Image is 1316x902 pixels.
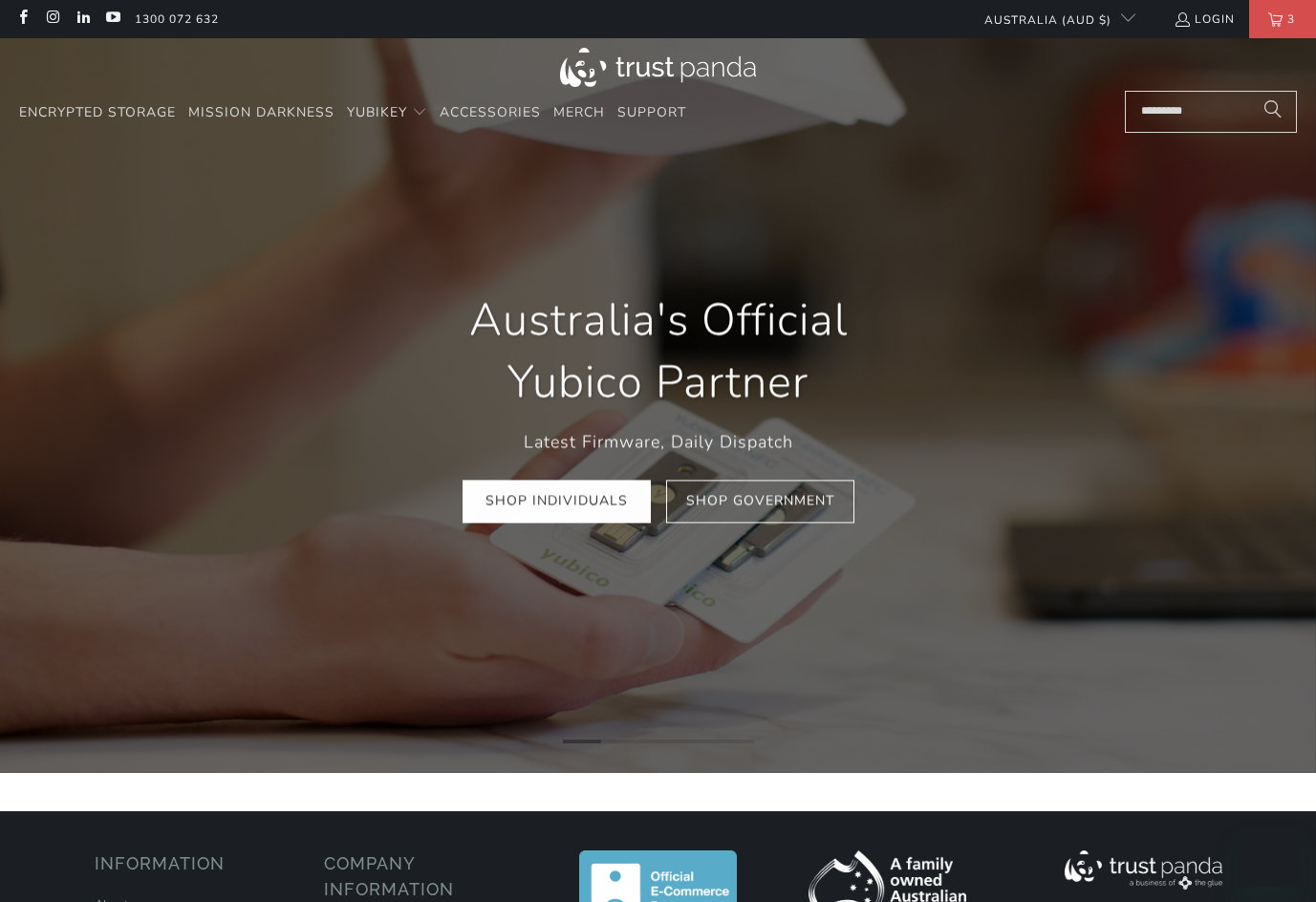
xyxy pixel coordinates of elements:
[347,91,427,136] summary: YubiKey
[639,740,678,743] li: Page dot 3
[44,11,60,27] a: Trust Panda Australia on Instagram
[1240,826,1301,887] iframe: Button to launch messaging window
[601,740,639,743] li: Page dot 2
[19,91,686,136] nav: Translation missing: en.navigation.header.main_nav
[412,289,905,415] h1: Australia's Official Yubico Partner
[1125,91,1297,133] input: Search...
[412,429,905,457] p: Latest Firmware, Daily Dispatch
[75,11,91,27] a: Trust Panda Australia on LinkedIn
[617,91,686,136] a: Support
[440,103,541,121] span: Accessories
[617,103,686,121] span: Support
[440,91,541,136] a: Accessories
[19,91,176,136] a: Encrypted Storage
[666,480,854,523] a: Shop Government
[19,103,176,121] span: Encrypted Storage
[463,480,651,523] a: Shop Individuals
[188,91,334,136] a: Mission Darkness
[678,740,716,743] li: Page dot 4
[14,11,31,27] a: Trust Panda Australia on Facebook
[560,48,756,87] img: Trust Panda Australia
[135,9,219,30] a: 1300 072 632
[1174,9,1235,30] a: Login
[716,740,754,743] li: Page dot 5
[553,103,605,121] span: Merch
[563,740,601,743] li: Page dot 1
[553,91,605,136] a: Merch
[188,103,334,121] span: Mission Darkness
[104,11,120,27] a: Trust Panda Australia on YouTube
[1249,91,1297,133] button: Search
[347,103,407,121] span: YubiKey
